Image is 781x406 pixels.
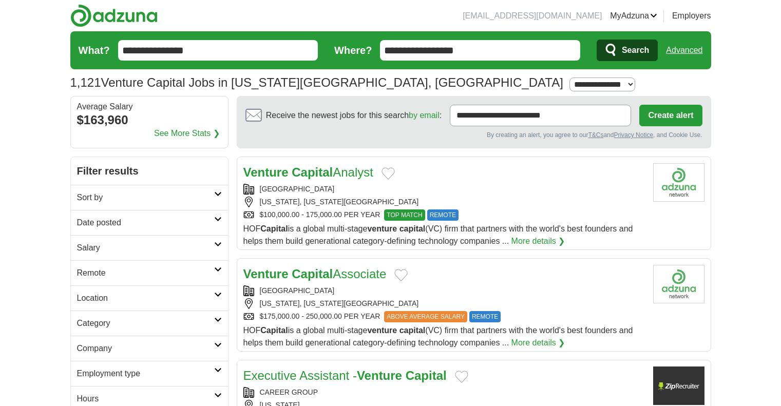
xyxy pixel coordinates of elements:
h2: Location [77,292,214,304]
a: T&Cs [588,131,603,139]
span: TOP MATCH [384,209,425,221]
a: Category [71,311,228,336]
h2: Employment type [77,368,214,380]
div: [US_STATE], [US_STATE][GEOGRAPHIC_DATA] [243,197,645,207]
img: Company logo [653,265,704,303]
button: Add to favorite jobs [455,371,468,383]
a: See More Stats ❯ [154,127,220,140]
h2: Remote [77,267,214,279]
strong: Capital [406,369,447,382]
button: Search [597,40,658,61]
h2: Salary [77,242,214,254]
span: Receive the newest jobs for this search : [266,109,442,122]
strong: Capital [260,224,288,233]
a: Company [71,336,228,361]
span: Search [622,40,649,61]
div: $163,960 [77,111,222,129]
span: REMOTE [427,209,459,221]
a: Employers [672,10,711,22]
div: $100,000.00 - 175,000.00 PER YEAR [243,209,645,221]
strong: Venture [357,369,402,382]
strong: capital [399,326,426,335]
div: [US_STATE], [US_STATE][GEOGRAPHIC_DATA] [243,298,645,309]
label: Where? [334,43,372,58]
span: 1,121 [70,73,101,92]
button: Create alert [639,105,702,126]
strong: Venture [243,165,289,179]
h2: Filter results [71,157,228,185]
span: REMOTE [469,311,501,322]
div: [GEOGRAPHIC_DATA] [243,184,645,195]
a: Executive Assistant -Venture Capital [243,369,447,382]
a: MyAdzuna [610,10,657,22]
img: Company logo [653,366,704,405]
span: ABOVE AVERAGE SALARY [384,311,467,322]
strong: Capital [260,326,288,335]
div: $175,000.00 - 250,000.00 PER YEAR [243,311,645,322]
strong: Capital [292,267,333,281]
strong: Venture [243,267,289,281]
label: What? [79,43,110,58]
div: Average Salary [77,103,222,111]
a: Venture CapitalAnalyst [243,165,373,179]
div: CAREER GROUP [243,387,645,398]
li: [EMAIL_ADDRESS][DOMAIN_NAME] [463,10,602,22]
a: by email [409,111,440,120]
a: More details ❯ [511,235,565,247]
h1: Venture Capital Jobs in [US_STATE][GEOGRAPHIC_DATA], [GEOGRAPHIC_DATA] [70,75,563,89]
strong: venture [367,224,397,233]
h2: Sort by [77,191,214,204]
a: Salary [71,235,228,260]
strong: Capital [292,165,333,179]
a: Date posted [71,210,228,235]
img: Adzuna logo [70,4,158,27]
h2: Date posted [77,217,214,229]
div: By creating an alert, you agree to our and , and Cookie Use. [245,130,702,140]
span: HOF is a global multi-stage (VC) firm that partners with the world's best founders and helps them... [243,326,633,347]
button: Add to favorite jobs [394,269,408,281]
div: [GEOGRAPHIC_DATA] [243,285,645,296]
h2: Category [77,317,214,330]
a: More details ❯ [511,337,565,349]
img: Company logo [653,163,704,202]
a: Employment type [71,361,228,386]
h2: Company [77,342,214,355]
a: Venture CapitalAssociate [243,267,387,281]
h2: Hours [77,393,214,405]
a: Advanced [666,40,702,61]
a: Remote [71,260,228,285]
span: HOF is a global multi-stage (VC) firm that partners with the world's best founders and helps them... [243,224,633,245]
button: Add to favorite jobs [382,167,395,180]
strong: capital [399,224,426,233]
a: Sort by [71,185,228,210]
a: Location [71,285,228,311]
a: Privacy Notice [614,131,653,139]
strong: venture [367,326,397,335]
